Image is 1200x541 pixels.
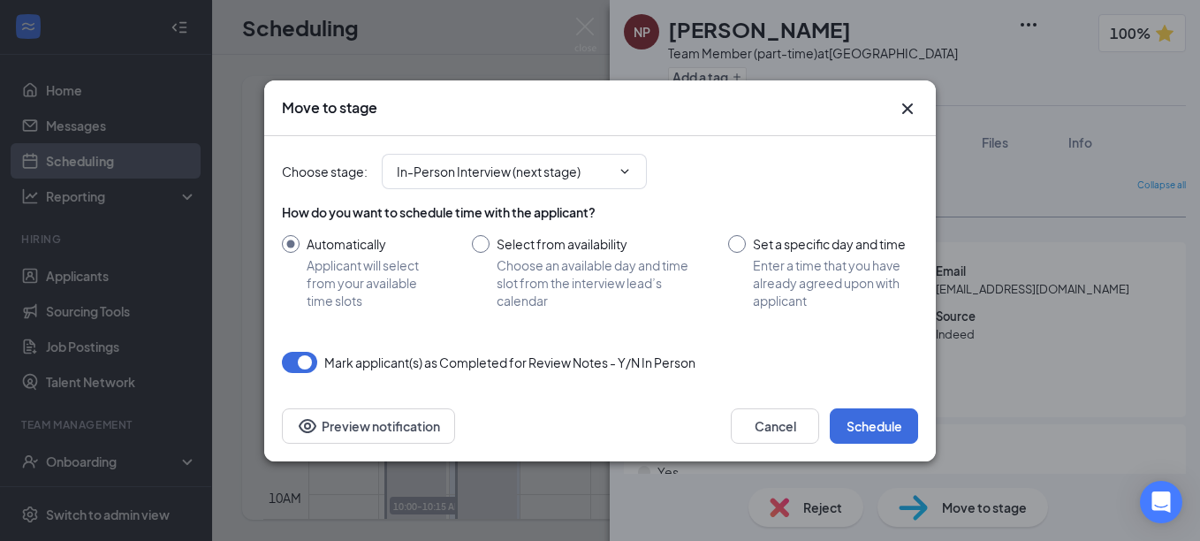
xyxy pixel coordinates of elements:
svg: Eye [297,415,318,437]
h3: Move to stage [282,98,377,118]
button: Preview notificationEye [282,408,455,444]
div: How do you want to schedule time with the applicant? [282,203,918,221]
span: Mark applicant(s) as Completed for Review Notes - Y/N In Person [324,352,695,373]
button: Schedule [830,408,918,444]
button: Close [897,98,918,119]
svg: ChevronDown [618,164,632,179]
span: Choose stage : [282,162,368,181]
button: Cancel [731,408,819,444]
div: Open Intercom Messenger [1140,481,1182,523]
svg: Cross [897,98,918,119]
